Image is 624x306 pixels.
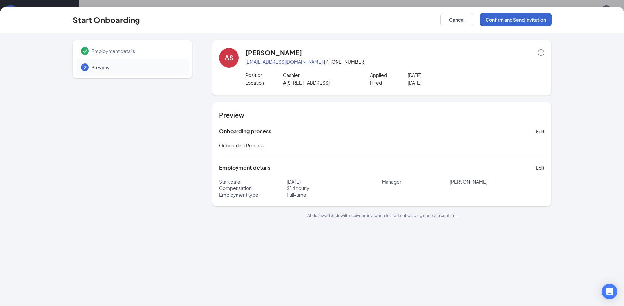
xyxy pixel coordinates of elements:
[370,72,408,78] p: Applied
[283,72,358,78] p: Cashier
[245,48,302,57] h4: [PERSON_NAME]
[91,48,183,54] span: Employment details
[84,64,86,71] span: 2
[408,79,482,86] p: [DATE]
[219,128,271,135] h5: Onboarding process
[440,13,473,26] button: Cancel
[287,191,382,198] p: Full-time
[536,128,544,135] span: Edit
[219,178,287,185] p: Start date
[370,79,408,86] p: Hired
[480,13,552,26] button: Confirm and Send Invitation
[287,185,382,191] p: $ 14 hourly
[81,47,89,55] svg: Checkmark
[219,142,264,148] span: Onboarding Process
[73,14,140,25] h3: Start Onboarding
[219,185,287,191] p: Compensation
[245,59,323,65] a: [EMAIL_ADDRESS][DOMAIN_NAME]
[536,126,544,137] button: Edit
[408,72,482,78] p: [DATE]
[245,72,283,78] p: Position
[536,163,544,173] button: Edit
[219,191,287,198] p: Employment type
[538,49,544,56] span: info-circle
[382,178,450,185] p: Manager
[602,284,617,299] div: Open Intercom Messenger
[283,79,358,86] p: #[STREET_ADDRESS]
[287,178,382,185] p: [DATE]
[536,164,544,171] span: Edit
[212,213,551,218] p: Abduljewad Sado will receive an invitation to start onboarding once you confirm.
[245,79,283,86] p: Location
[219,110,544,120] h4: Preview
[450,178,545,185] p: [PERSON_NAME]
[91,64,183,71] span: Preview
[225,53,234,62] div: AS
[245,58,544,65] p: · [PHONE_NUMBER]
[219,164,270,171] h5: Employment details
